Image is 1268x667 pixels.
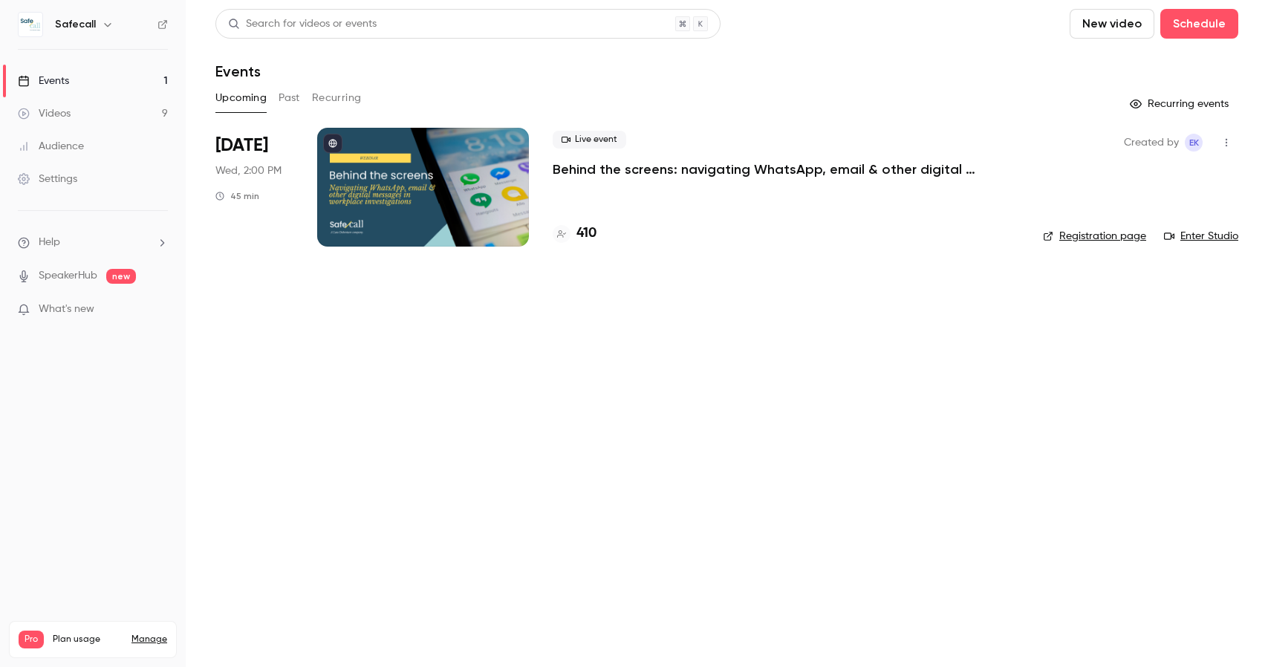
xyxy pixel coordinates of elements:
[1124,134,1179,152] span: Created by
[215,86,267,110] button: Upcoming
[19,13,42,36] img: Safecall
[1123,92,1238,116] button: Recurring events
[228,16,377,32] div: Search for videos or events
[215,190,259,202] div: 45 min
[55,17,96,32] h6: Safecall
[18,106,71,121] div: Videos
[553,160,998,178] a: Behind the screens: navigating WhatsApp, email & other digital messages in workplace investigations
[19,631,44,648] span: Pro
[279,86,300,110] button: Past
[18,172,77,186] div: Settings
[1185,134,1203,152] span: Emma` Koster
[215,128,293,247] div: Oct 8 Wed, 2:00 PM (Europe/London)
[39,302,94,317] span: What's new
[1164,229,1238,244] a: Enter Studio
[18,235,168,250] li: help-dropdown-opener
[39,268,97,284] a: SpeakerHub
[53,634,123,645] span: Plan usage
[1160,9,1238,39] button: Schedule
[18,74,69,88] div: Events
[215,163,282,178] span: Wed, 2:00 PM
[312,86,362,110] button: Recurring
[553,224,596,244] a: 410
[131,634,167,645] a: Manage
[106,269,136,284] span: new
[576,224,596,244] h4: 410
[1189,134,1199,152] span: EK
[39,235,60,250] span: Help
[1070,9,1154,39] button: New video
[553,131,626,149] span: Live event
[18,139,84,154] div: Audience
[1043,229,1146,244] a: Registration page
[215,134,268,157] span: [DATE]
[215,62,261,80] h1: Events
